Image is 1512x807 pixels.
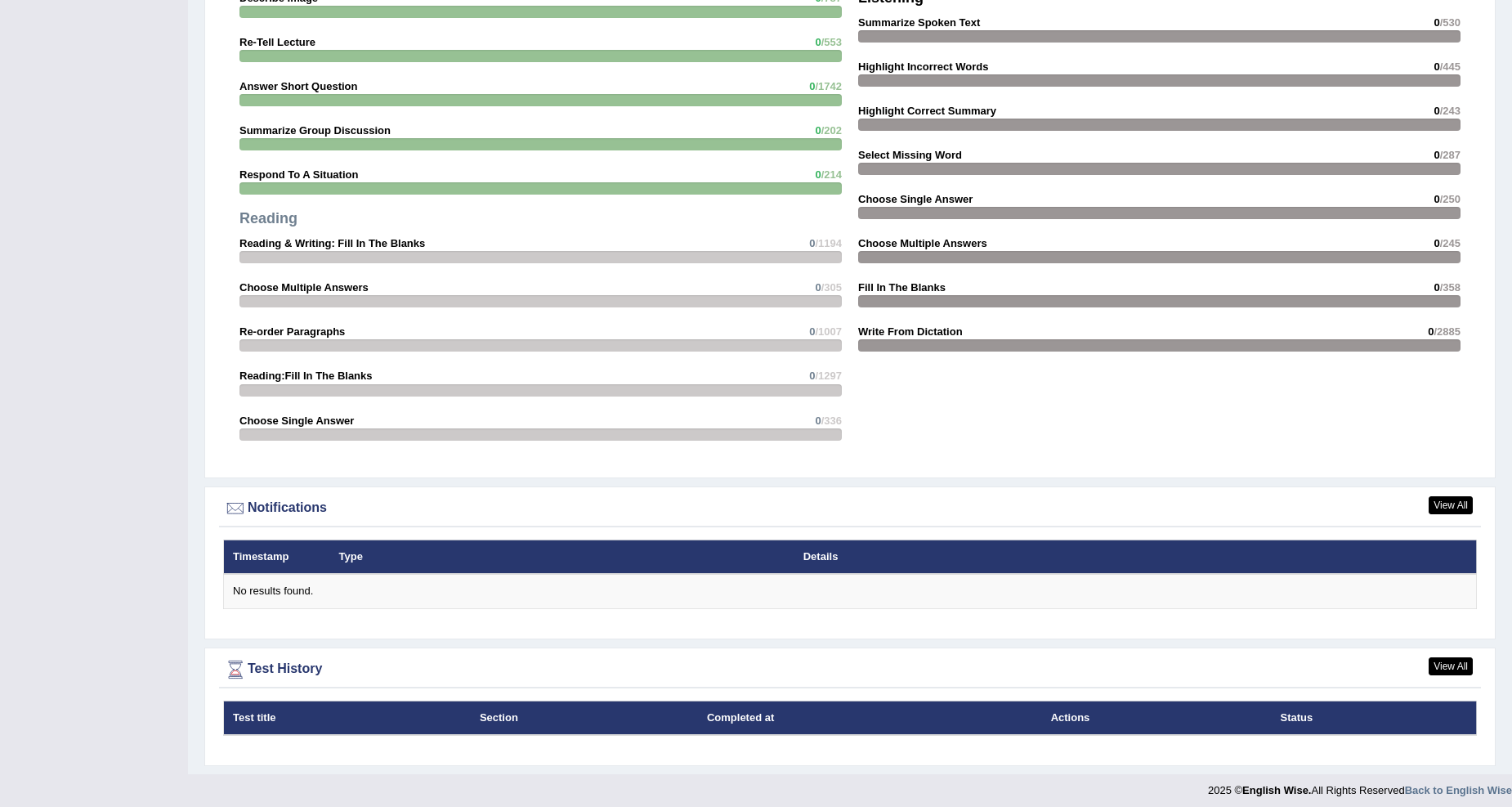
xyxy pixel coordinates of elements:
strong: Reading:Fill In The Blanks [239,370,373,382]
strong: Re-order Paragraphs [239,325,345,338]
strong: Write From Dictation [858,325,963,338]
span: 0 [815,168,821,181]
strong: Respond To A Situation [239,168,358,181]
a: View All [1429,496,1473,514]
span: 0 [1434,193,1439,205]
div: No results found. [233,584,1467,599]
strong: Choose Multiple Answers [858,237,987,249]
th: Timestamp [224,540,330,574]
span: 0 [815,415,821,427]
strong: Re-Tell Lecture [239,36,315,48]
th: Details [794,540,1379,574]
span: /2885 [1434,325,1461,338]
span: 0 [815,124,821,137]
span: /336 [821,415,842,427]
span: 0 [809,325,815,338]
strong: Select Missing Word [858,149,962,161]
div: Notifications [223,496,1477,521]
span: /243 [1440,105,1461,117]
span: /530 [1440,16,1461,29]
span: /1742 [815,80,842,92]
th: Test title [224,701,471,735]
span: /445 [1440,61,1461,73]
span: 0 [1434,105,1439,117]
strong: Choose Multiple Answers [239,281,369,294]
div: Test History [223,657,1477,682]
strong: Reading [239,210,297,226]
a: View All [1429,657,1473,675]
span: 0 [809,80,815,92]
span: 0 [815,36,821,48]
span: 0 [809,370,815,382]
th: Type [330,540,794,574]
span: 0 [815,281,821,294]
strong: Summarize Spoken Text [858,16,980,29]
span: 0 [1428,325,1434,338]
strong: English Wise. [1242,784,1311,796]
strong: Choose Single Answer [239,415,354,427]
strong: Highlight Correct Summary [858,105,996,117]
span: 0 [1434,149,1439,161]
span: /214 [821,168,842,181]
span: /202 [821,124,842,137]
strong: Choose Single Answer [858,193,973,205]
span: /245 [1440,237,1461,249]
a: Back to English Wise [1405,784,1512,796]
strong: Reading & Writing: Fill In The Blanks [239,237,425,249]
span: 0 [1434,61,1439,73]
span: /1007 [815,325,842,338]
strong: Summarize Group Discussion [239,124,391,137]
span: 0 [1434,281,1439,294]
span: 0 [1434,237,1439,249]
span: /553 [821,36,842,48]
strong: Fill In The Blanks [858,281,946,294]
span: 0 [809,237,815,249]
span: /1194 [815,237,842,249]
span: /358 [1440,281,1461,294]
div: 2025 © All Rights Reserved [1208,774,1512,798]
strong: Highlight Incorrect Words [858,61,988,73]
span: /305 [821,281,842,294]
th: Completed at [698,701,1042,735]
th: Status [1272,701,1477,735]
th: Section [471,701,698,735]
th: Actions [1042,701,1272,735]
strong: Answer Short Question [239,80,357,92]
span: /1297 [815,370,842,382]
span: 0 [1434,16,1439,29]
span: /250 [1440,193,1461,205]
span: /287 [1440,149,1461,161]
